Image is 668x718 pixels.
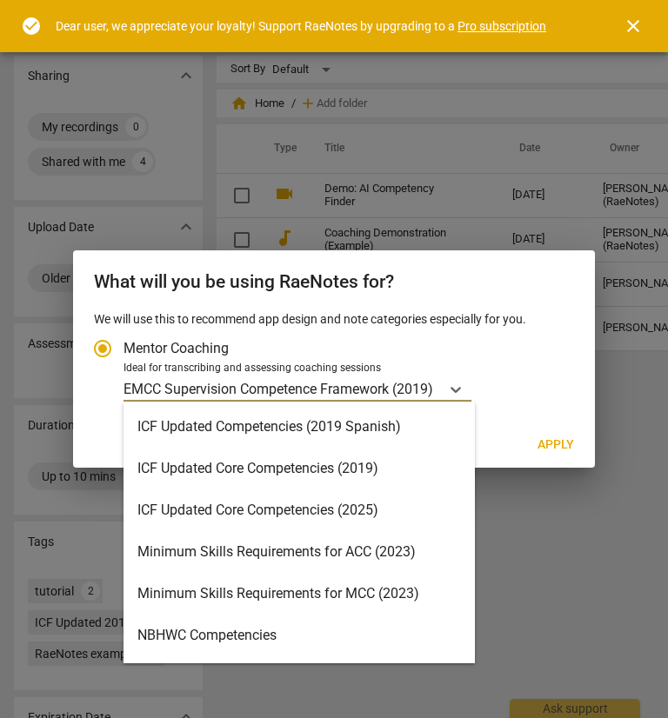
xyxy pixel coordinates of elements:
[124,338,229,358] span: Mentor Coaching
[124,489,475,531] div: ICF Updated Core Competencies (2025)
[623,16,644,37] span: close
[124,615,475,656] div: NBHWC Competencies
[124,448,475,489] div: ICF Updated Core Competencies (2019)
[612,5,654,47] button: Close
[94,310,574,329] p: We will use this to recommend app design and note categories especially for you.
[124,361,569,376] div: Ideal for transcribing and assessing coaching sessions
[538,436,574,454] span: Apply
[435,381,438,397] input: Ideal for transcribing and assessing coaching sessionsEMCC Supervision Competence Framework (2019)
[124,531,475,573] div: Minimum Skills Requirements for ACC (2023)
[124,406,475,448] div: ICF Updated Competencies (2019 Spanish)
[94,328,574,402] div: Account type
[458,19,546,33] a: Pro subscription
[21,16,42,37] span: check_circle
[56,17,546,36] div: Dear user, we appreciate your loyalty! Support RaeNotes by upgrading to a
[94,271,574,293] h2: What will you be using RaeNotes for?
[124,573,475,615] div: Minimum Skills Requirements for MCC (2023)
[124,656,475,698] div: PAAC 5 Essentials
[524,429,588,461] button: Apply
[124,379,433,399] p: EMCC Supervision Competence Framework (2019)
